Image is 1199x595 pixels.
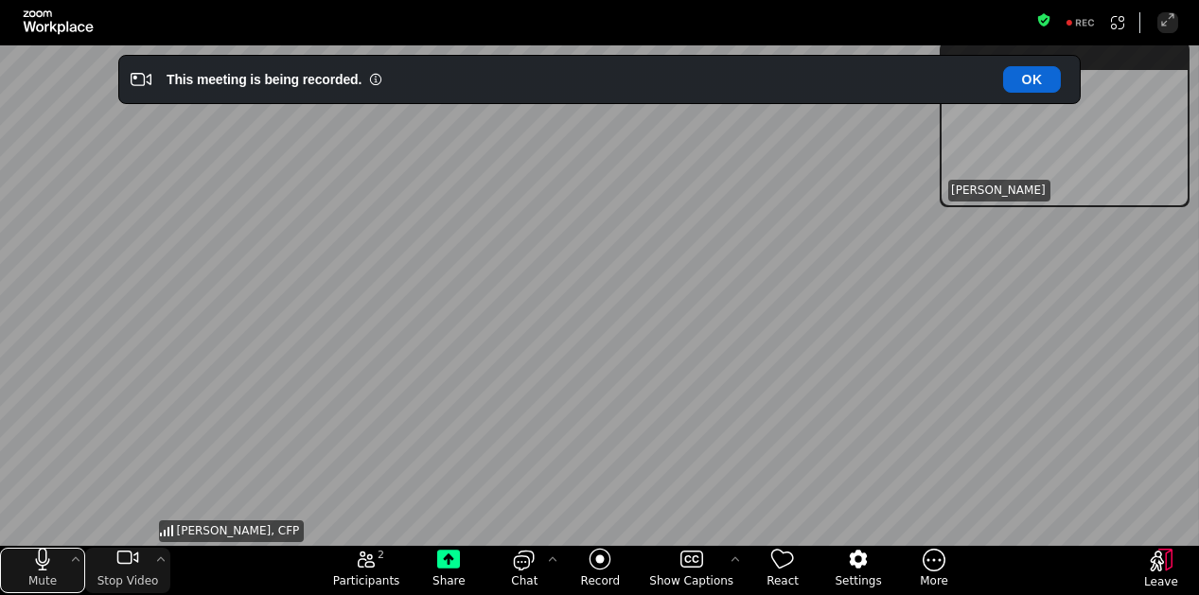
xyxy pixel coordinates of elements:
span: Participants [333,573,400,588]
span: Share [432,573,466,588]
button: More options for captions, menu button [726,548,745,572]
span: 2 [378,548,384,563]
span: Chat [511,573,538,588]
span: Show Captions [649,573,733,588]
span: Record [581,573,620,588]
span: [PERSON_NAME] [951,183,1046,199]
button: Meeting information [1036,12,1051,33]
button: Leave [1123,549,1199,594]
button: Settings [820,548,896,593]
button: Chat Settings [543,548,562,572]
button: open the participants list pane,[2] particpants [322,548,412,593]
button: More video controls [151,548,170,572]
span: [PERSON_NAME], CFP [177,523,300,539]
button: React [745,548,820,593]
button: Show Captions [638,548,745,593]
span: Mute [28,573,57,588]
button: OK [1003,66,1061,93]
button: open the chat panel [486,548,562,593]
span: More [920,573,948,588]
button: Apps Accessing Content in This Meeting [1107,12,1128,33]
button: Share [411,548,486,593]
span: Leave [1144,574,1178,589]
button: Record [562,548,638,593]
button: More audio controls [66,548,85,572]
div: This meeting is being recorded. [167,70,361,89]
i: Information Small [369,73,382,86]
span: Stop Video [97,573,159,588]
div: Recording to cloud [1058,12,1103,33]
button: Enter Full Screen [1157,12,1178,33]
div: suspension-window [940,42,1190,207]
span: React [767,573,799,588]
button: More meeting control [896,548,972,593]
span: Settings [836,573,882,588]
button: stop my video [85,548,170,593]
i: Video Recording [131,69,151,90]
